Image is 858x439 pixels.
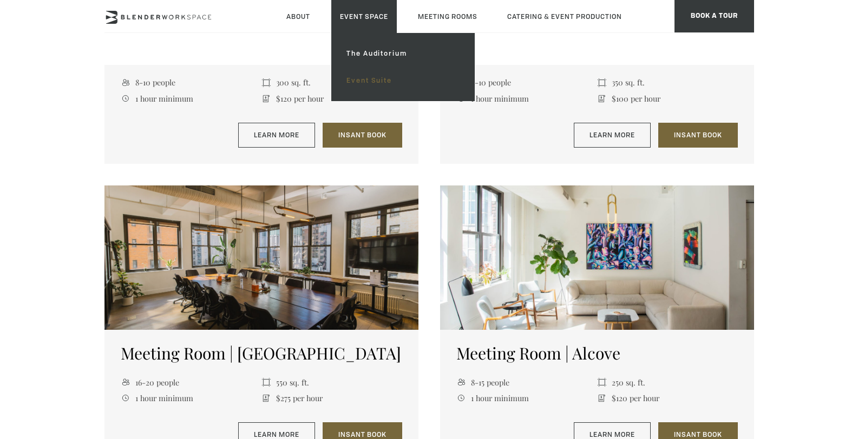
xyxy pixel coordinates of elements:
[574,123,651,148] a: Learn More
[261,374,402,390] li: 550 sq. ft.
[121,75,261,90] li: 8-10 people
[323,123,402,148] a: Insant Book
[663,301,858,439] iframe: Chat Widget
[658,123,738,148] a: Insant Book
[597,75,738,90] li: 350 sq. ft.
[456,390,597,406] li: 1 hour minimum
[456,343,738,363] h5: Meeting Room | Alcove
[456,75,597,90] li: 8-10 people
[456,90,597,106] li: 1 hour minimum
[121,390,261,406] li: 1 hour minimum
[338,67,467,94] a: Event Suite
[121,343,402,363] h5: Meeting Room | [GEOGRAPHIC_DATA]
[456,374,597,390] li: 8-15 people
[238,123,315,148] a: Learn More
[261,390,402,406] li: $275 per hour
[597,374,738,390] li: 250 sq. ft.
[597,90,738,106] li: $100 per hour
[338,40,467,67] a: The Auditorium
[261,90,402,106] li: $120 per hour
[121,90,261,106] li: 1 hour minimum
[261,75,402,90] li: 300 sq. ft.
[121,374,261,390] li: 16-20 people
[597,390,738,406] li: $120 per hour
